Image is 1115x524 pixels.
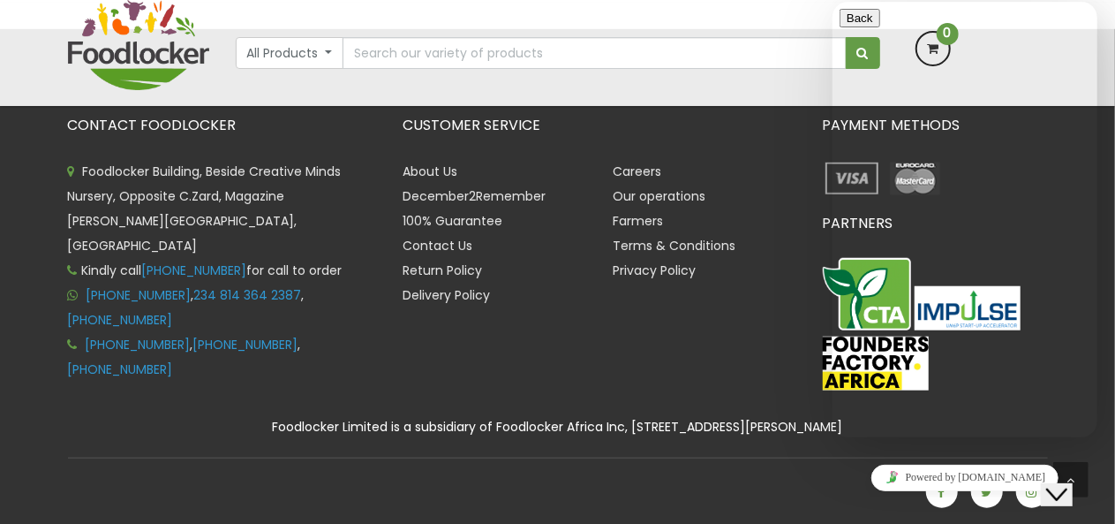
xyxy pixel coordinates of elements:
a: Contact Us [403,237,473,254]
span: , , [68,286,305,329]
a: About Us [403,163,458,180]
a: Careers [613,163,661,180]
span: Foodlocker Building, Beside Creative Minds Nursery, Opposite C.Zard, Magazine [PERSON_NAME][GEOGR... [68,163,342,254]
iframe: chat widget [1041,453,1097,506]
img: payment [823,159,882,198]
a: [PHONE_NUMBER] [86,336,191,353]
a: Delivery Policy [403,286,491,304]
h3: CUSTOMER SERVICE [403,118,796,133]
a: [PHONE_NUMBER] [193,336,298,353]
a: Privacy Policy [613,262,696,279]
iframe: chat widget [832,458,1097,497]
a: 100% Guarantee [403,212,503,230]
a: [PHONE_NUMBER] [142,262,247,279]
a: 234 814 364 2387 [194,286,302,304]
a: [PHONE_NUMBER] [87,286,192,304]
a: [PHONE_NUMBER] [68,311,173,329]
div: Foodlocker Limited is a subsidiary of Foodlocker Africa Inc, [STREET_ADDRESS][PERSON_NAME] [55,417,1061,437]
a: December2Remember [403,187,546,205]
a: Terms & Conditions [613,237,735,254]
a: Our operations [613,187,705,205]
a: Return Policy [403,262,483,279]
input: Search our variety of products [343,37,846,69]
button: All Products [236,37,344,69]
span: , , [68,336,301,378]
a: Farmers [613,212,663,230]
iframe: chat widget [832,2,1097,437]
span: Kindly call for call to order [68,262,343,279]
h3: PARTNERS [823,216,1048,232]
h3: CONTACT FOODLOCKER [68,118,377,133]
img: FFA [823,337,929,391]
a: [PHONE_NUMBER] [68,361,173,378]
img: CTA [823,258,911,330]
h3: PAYMENT METHODS [823,118,1048,133]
